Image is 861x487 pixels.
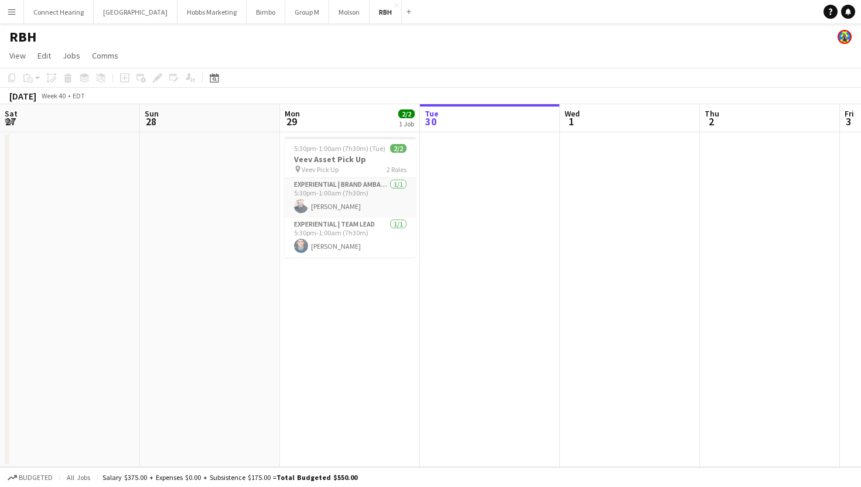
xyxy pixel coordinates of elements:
[9,50,26,61] span: View
[6,471,54,484] button: Budgeted
[33,48,56,63] a: Edit
[87,48,123,63] a: Comms
[285,218,416,258] app-card-role: Experiential | Team Lead1/15:30pm-1:00am (7h30m)[PERSON_NAME]
[390,144,406,153] span: 2/2
[563,115,580,128] span: 1
[398,109,415,118] span: 2/2
[705,108,719,119] span: Thu
[94,1,177,23] button: [GEOGRAPHIC_DATA]
[302,165,339,174] span: Veev Pick Up
[143,115,159,128] span: 28
[285,1,329,23] button: Group M
[145,108,159,119] span: Sun
[285,178,416,218] app-card-role: Experiential | Brand Ambassador1/15:30pm-1:00am (7h30m)[PERSON_NAME]
[73,91,85,100] div: EDT
[37,50,51,61] span: Edit
[276,473,357,482] span: Total Budgeted $550.00
[9,90,36,102] div: [DATE]
[24,1,94,23] button: Connect Hearing
[92,50,118,61] span: Comms
[5,108,18,119] span: Sat
[285,154,416,164] h3: Veev Asset Pick Up
[9,28,36,46] h1: RBH
[19,474,53,482] span: Budgeted
[63,50,80,61] span: Jobs
[294,144,385,153] span: 5:30pm-1:00am (7h30m) (Tue)
[102,473,357,482] div: Salary $375.00 + Expenses $0.00 + Subsistence $175.00 =
[247,1,285,23] button: Bimbo
[283,115,300,128] span: 29
[565,108,580,119] span: Wed
[703,115,719,128] span: 2
[329,1,370,23] button: Molson
[399,119,414,128] div: 1 Job
[5,48,30,63] a: View
[58,48,85,63] a: Jobs
[3,115,18,128] span: 27
[425,108,439,119] span: Tue
[845,108,854,119] span: Fri
[285,137,416,258] app-job-card: 5:30pm-1:00am (7h30m) (Tue)2/2Veev Asset Pick Up Veev Pick Up2 RolesExperiential | Brand Ambassad...
[64,473,93,482] span: All jobs
[387,165,406,174] span: 2 Roles
[370,1,402,23] button: RBH
[423,115,439,128] span: 30
[285,108,300,119] span: Mon
[177,1,247,23] button: Hobbs Marketing
[843,115,854,128] span: 3
[39,91,68,100] span: Week 40
[838,30,852,44] app-user-avatar: Jamie Wong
